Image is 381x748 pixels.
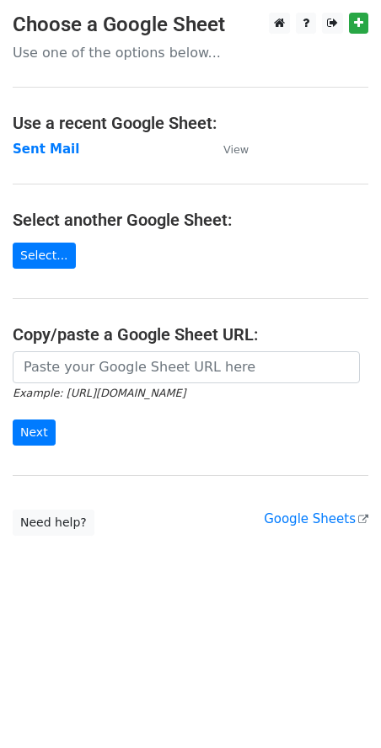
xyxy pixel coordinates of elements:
[13,13,368,37] h3: Choose a Google Sheet
[13,510,94,536] a: Need help?
[13,419,56,446] input: Next
[264,511,368,526] a: Google Sheets
[13,142,79,157] a: Sent Mail
[13,210,368,230] h4: Select another Google Sheet:
[13,387,185,399] small: Example: [URL][DOMAIN_NAME]
[13,243,76,269] a: Select...
[223,143,249,156] small: View
[13,44,368,61] p: Use one of the options below...
[13,351,360,383] input: Paste your Google Sheet URL here
[13,113,368,133] h4: Use a recent Google Sheet:
[207,142,249,157] a: View
[13,324,368,345] h4: Copy/paste a Google Sheet URL:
